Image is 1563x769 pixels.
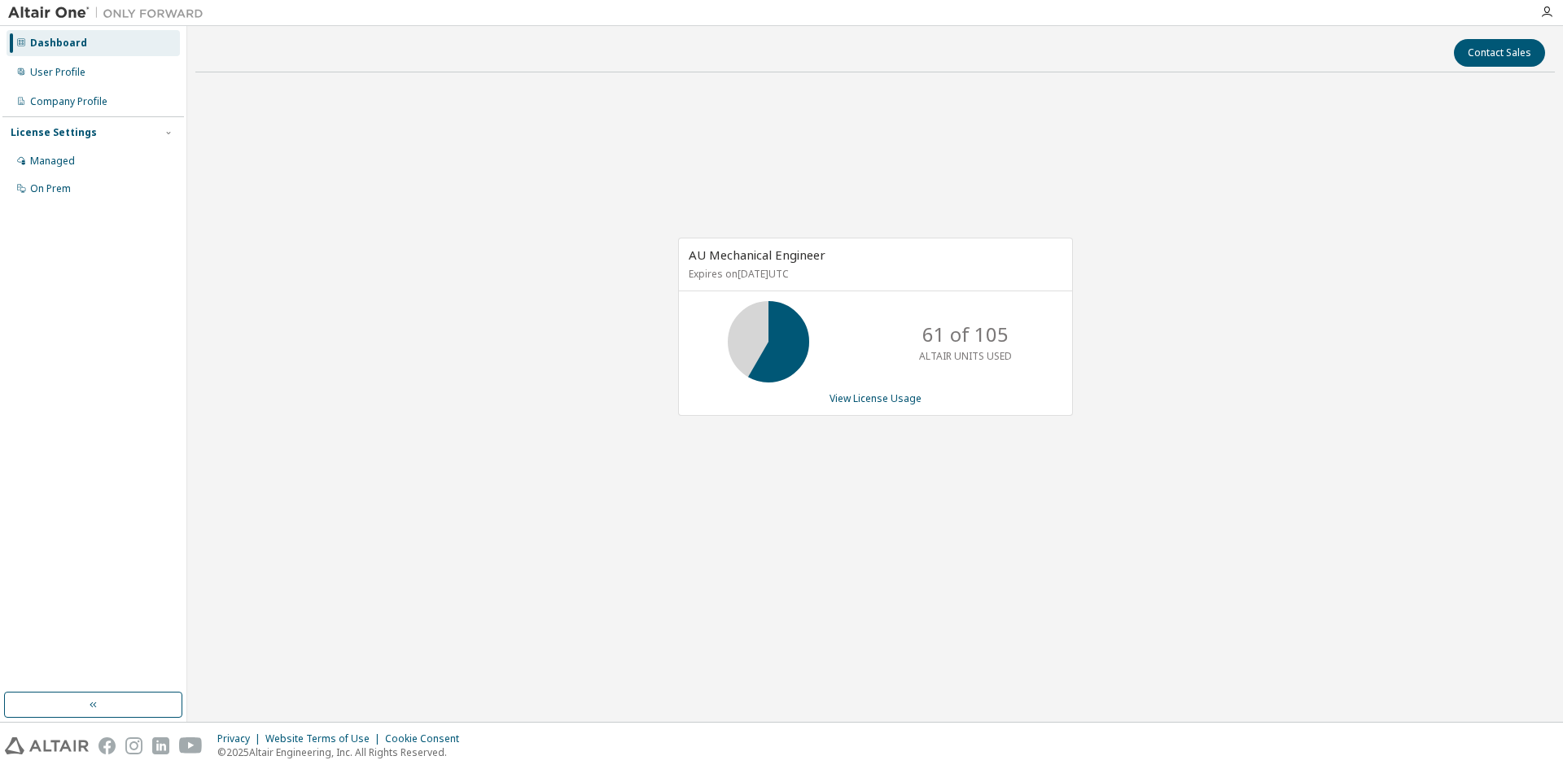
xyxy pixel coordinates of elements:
p: ALTAIR UNITS USED [919,349,1012,363]
img: facebook.svg [99,737,116,754]
div: User Profile [30,66,85,79]
img: Altair One [8,5,212,21]
div: On Prem [30,182,71,195]
button: Contact Sales [1454,39,1545,67]
p: Expires on [DATE] UTC [689,267,1058,281]
p: © 2025 Altair Engineering, Inc. All Rights Reserved. [217,745,469,759]
p: 61 of 105 [922,321,1009,348]
img: linkedin.svg [152,737,169,754]
img: instagram.svg [125,737,142,754]
img: youtube.svg [179,737,203,754]
span: AU Mechanical Engineer [689,247,825,263]
img: altair_logo.svg [5,737,89,754]
div: License Settings [11,126,97,139]
div: Company Profile [30,95,107,108]
div: Dashboard [30,37,87,50]
div: Privacy [217,732,265,745]
div: Website Terms of Use [265,732,385,745]
div: Managed [30,155,75,168]
div: Cookie Consent [385,732,469,745]
a: View License Usage [830,391,922,405]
